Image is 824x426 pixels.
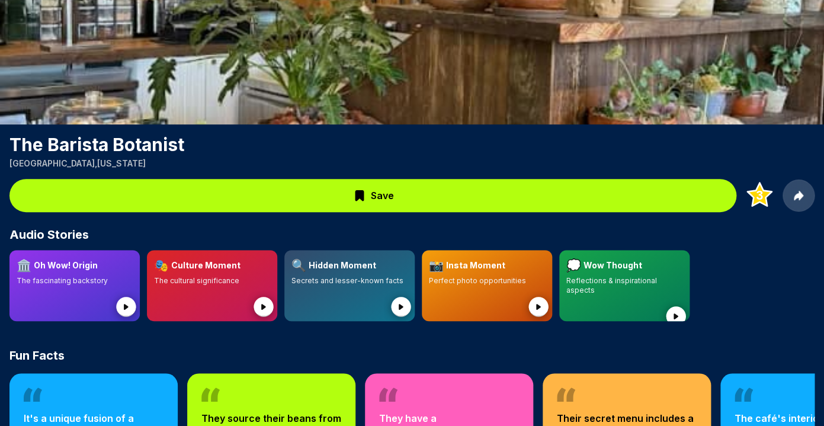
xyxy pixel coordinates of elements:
[429,276,545,286] p: Perfect photo opportunities
[17,257,31,274] span: 🏛️
[566,257,581,274] span: 💭
[9,347,815,364] h2: Fun Facts
[9,134,815,155] h1: The Barista Botanist
[154,257,169,274] span: 🎭
[371,188,394,203] span: Save
[17,276,133,286] p: The fascinating backstory
[9,226,89,243] span: Audio Stories
[429,257,444,274] span: 📸
[34,260,98,271] h3: Oh Wow! Origin
[171,260,241,271] h3: Culture Moment
[9,158,815,169] p: [GEOGRAPHIC_DATA] , [US_STATE]
[566,276,682,295] p: Reflections & inspirational aspects
[291,276,408,286] p: Secrets and lesser-known facts
[743,180,775,212] button: Add to Top 3
[154,276,270,286] p: The cultural significance
[446,260,505,271] h3: Insta Moment
[583,260,642,271] h3: Wow Thought
[291,257,306,274] span: 🔍
[9,179,736,212] button: Save
[309,260,376,271] h3: Hidden Moment
[756,188,763,203] text: 3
